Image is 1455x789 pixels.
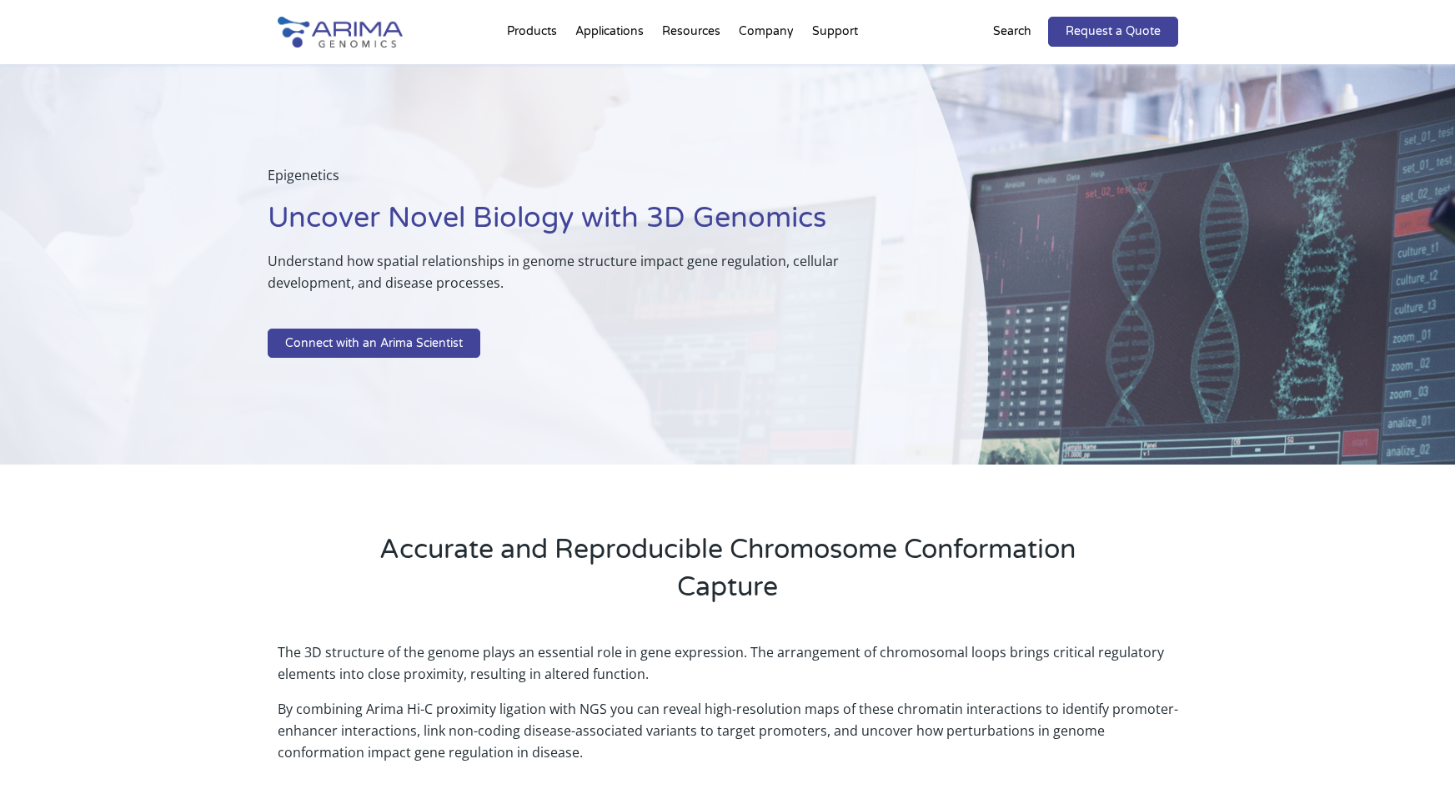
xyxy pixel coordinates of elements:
[268,329,480,359] a: Connect with an Arima Scientist
[268,164,905,199] p: Epigenetics
[278,641,1178,698] p: The 3D structure of the genome plays an essential role in gene expression. The arrangement of chr...
[278,698,1178,763] p: By combining Arima Hi-C proximity ligation with NGS you can reveal high-resolution maps of these ...
[268,250,905,307] p: Understand how spatial relationships in genome structure impact gene regulation, cellular develop...
[278,17,403,48] img: Arima-Genomics-logo
[344,531,1111,619] h2: Accurate and Reproducible Chromosome Conformation Capture
[993,21,1031,43] p: Search
[1048,17,1178,47] a: Request a Quote
[268,199,905,250] h1: Uncover Novel Biology with 3D Genomics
